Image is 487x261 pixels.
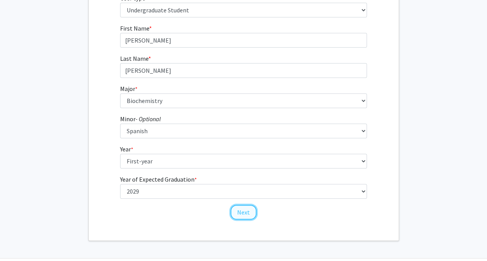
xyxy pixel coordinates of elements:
label: Year [120,144,133,154]
span: First Name [120,24,149,32]
iframe: Chat [6,226,33,255]
button: Next [231,205,256,220]
label: Year of Expected Graduation [120,175,197,184]
span: Last Name [120,55,148,62]
label: Minor [120,114,161,124]
label: Major [120,84,138,93]
i: - Optional [136,115,161,123]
